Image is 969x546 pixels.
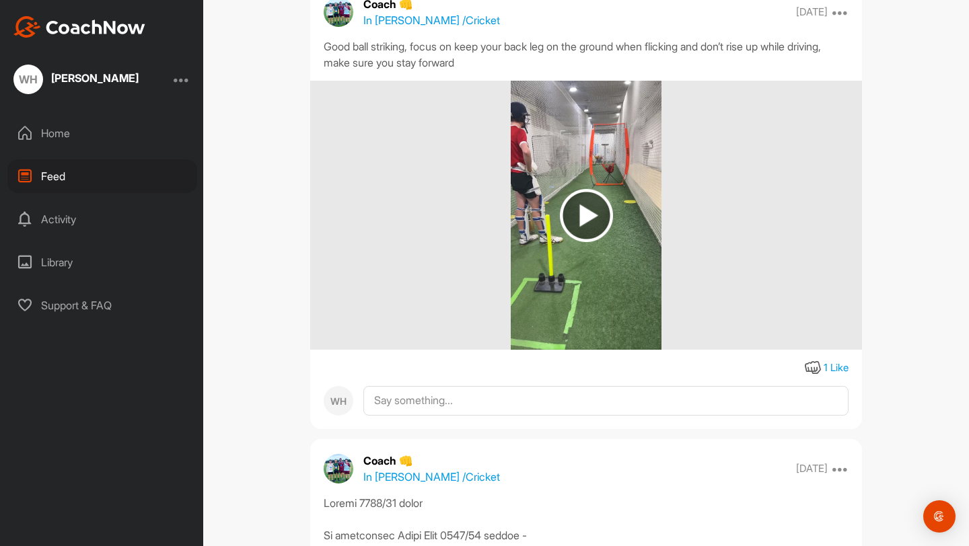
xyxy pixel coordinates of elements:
[796,5,828,19] p: [DATE]
[324,386,353,416] div: WH
[363,12,500,28] p: In [PERSON_NAME] / Cricket
[324,454,353,483] img: avatar
[923,500,956,533] div: Open Intercom Messenger
[363,453,500,469] p: Coach 👊
[824,360,849,376] div: 1 Like
[560,189,613,242] img: play
[324,38,849,71] div: Good ball striking, focus on keep your back leg on the ground when flicking and don’t rise up whi...
[13,16,145,38] img: CoachNow
[363,469,500,485] p: In [PERSON_NAME] / Cricket
[511,81,661,350] img: media
[796,462,828,475] p: [DATE]
[51,73,139,83] div: [PERSON_NAME]
[7,202,197,236] div: Activity
[7,116,197,150] div: Home
[7,288,197,322] div: Support & FAQ
[13,65,43,94] div: WH
[7,245,197,279] div: Library
[7,159,197,193] div: Feed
